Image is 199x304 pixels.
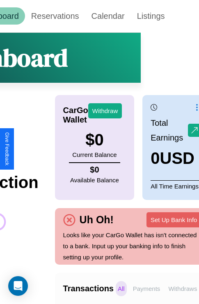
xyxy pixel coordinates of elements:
[131,7,171,25] a: Listings
[70,165,119,175] h4: $ 0
[116,281,127,296] p: All
[88,103,122,118] button: Withdraw
[131,281,162,296] p: Payments
[4,132,10,166] div: Give Feedback
[63,106,88,125] h4: CarGo Wallet
[85,7,131,25] a: Calendar
[72,131,117,149] h3: $ 0
[8,276,28,296] div: Open Intercom Messenger
[70,175,119,186] p: Available Balance
[166,281,199,296] p: Withdraws
[25,7,85,25] a: Reservations
[75,214,118,226] h4: Uh Oh!
[72,149,117,160] p: Current Balance
[63,284,114,293] h4: Transactions
[151,116,188,145] p: Total Earnings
